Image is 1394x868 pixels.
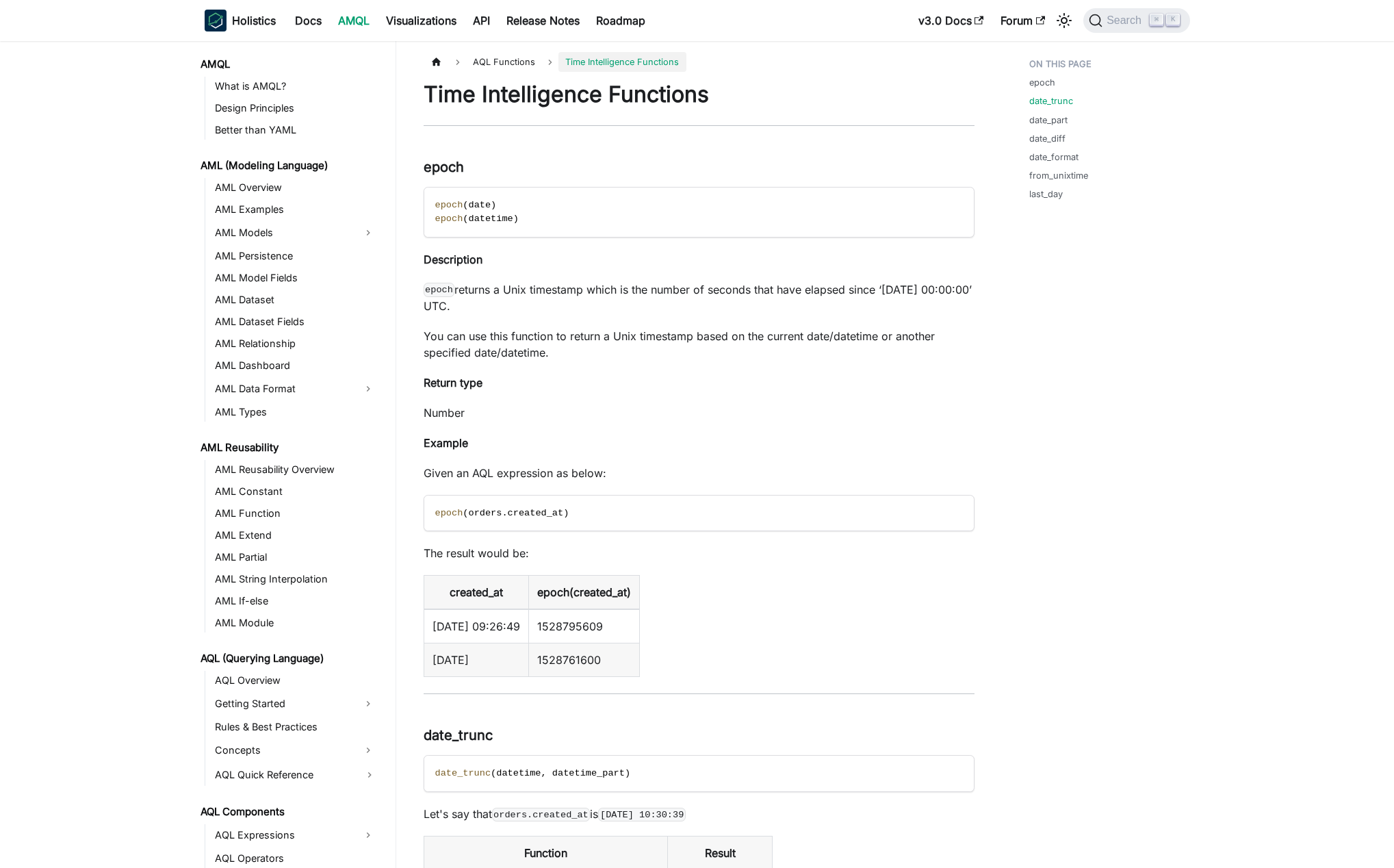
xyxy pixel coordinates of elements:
[468,200,491,210] span: date
[468,214,513,224] span: datetime
[435,508,463,518] span: epoch
[356,222,380,244] button: Expand sidebar category 'AML Models'
[424,727,974,744] h3: date_trunc
[496,768,541,778] span: datetime
[356,739,380,761] button: Expand sidebar category 'Concepts'
[211,403,380,422] a: AML Types
[211,739,356,761] a: Concepts
[211,334,380,353] a: AML Relationship
[424,609,528,643] td: [DATE] 09:26:49
[211,460,380,479] a: AML Reusability Overview
[1029,94,1073,107] a: date_trunc
[356,378,380,400] button: Expand sidebar category 'AML Data Format'
[196,438,380,457] a: AML Reusability
[424,328,974,361] p: You can use this function to return a Unix timestamp based on the current date/datetime or anothe...
[211,200,380,219] a: AML Examples
[552,768,625,778] span: datetime_part
[528,643,639,677] td: 1528761600
[528,609,639,643] td: 1528795609
[211,671,380,690] a: AQL Overview
[468,508,502,518] span: orders
[424,376,482,390] strong: Return type
[502,508,507,518] span: .
[424,81,974,108] h1: Time Intelligence Functions
[211,613,380,633] a: AML Module
[211,693,356,715] a: Getting Started
[910,10,992,31] a: v3.0 Docs
[435,214,463,224] span: epoch
[463,200,468,210] span: (
[211,526,380,545] a: AML Extend
[191,41,396,868] nav: Docs sidebar
[211,482,380,501] a: AML Constant
[205,10,227,31] img: Holistics
[424,576,528,610] th: created_at
[211,764,380,786] a: AQL Quick Reference
[1029,188,1063,201] a: last_day
[378,10,465,31] a: Visualizations
[528,576,639,610] th: epoch(created_at)
[424,545,974,561] p: The result would be:
[424,52,974,72] nav: Breadcrumbs
[211,120,380,140] a: Better than YAML
[211,849,380,868] a: AQL Operators
[196,156,380,175] a: AML (Modeling Language)
[211,378,356,400] a: AML Data Format
[424,436,468,450] strong: Example
[1150,14,1163,26] kbd: ⌘
[435,768,491,778] span: date_trunc
[563,508,569,518] span: )
[424,806,974,822] p: Let's say that is
[211,824,356,846] a: AQL Expressions
[588,10,654,31] a: Roadmap
[356,693,380,715] button: Expand sidebar category 'Getting Started'
[1029,169,1088,182] a: from_unixtime
[424,52,450,72] a: Home page
[424,253,482,266] strong: Description
[356,824,380,846] button: Expand sidebar category 'AQL Expressions'
[424,159,974,176] h3: epoch
[466,52,542,72] span: AQL Functions
[1029,114,1068,127] a: date_part
[513,214,519,224] span: )
[211,717,380,737] a: Rules & Best Practices
[211,77,380,96] a: What is AMQL?
[287,10,330,31] a: Docs
[492,808,591,821] code: orders.created_at
[424,643,528,677] td: [DATE]
[232,12,276,29] b: Holistics
[558,52,686,72] span: Time Intelligence Functions
[211,178,380,197] a: AML Overview
[463,214,468,224] span: (
[211,504,380,523] a: AML Function
[1083,8,1189,33] button: Search (Command+K)
[1166,14,1180,26] kbd: K
[1029,151,1079,164] a: date_format
[196,55,380,74] a: AMQL
[625,768,630,778] span: )
[205,10,276,31] a: HolisticsHolistics
[196,802,380,821] a: AQL Components
[424,283,455,296] code: epoch
[330,10,378,31] a: AMQL
[435,200,463,210] span: epoch
[992,10,1053,31] a: Forum
[541,768,547,778] span: ,
[465,10,498,31] a: API
[196,649,380,668] a: AQL (Querying Language)
[211,222,356,244] a: AML Models
[211,591,380,611] a: AML If-else
[498,10,588,31] a: Release Notes
[424,405,974,421] p: Number
[211,246,380,266] a: AML Persistence
[424,465,974,481] p: Given an AQL expression as below:
[463,508,468,518] span: (
[211,290,380,309] a: AML Dataset
[211,268,380,288] a: AML Model Fields
[598,808,686,821] code: [DATE] 10:30:39
[424,281,974,314] p: returns a Unix timestamp which is the number of seconds that have elapsed since ‘[DATE] 00:00:00’...
[1102,14,1150,27] span: Search
[491,768,496,778] span: (
[211,356,380,375] a: AML Dashboard
[211,570,380,589] a: AML String Interpolation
